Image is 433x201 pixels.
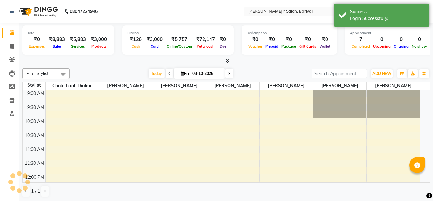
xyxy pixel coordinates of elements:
div: 11:30 AM [23,160,45,167]
span: [PERSON_NAME] [99,82,152,90]
span: Online/Custom [165,44,194,49]
span: Package [280,44,298,49]
span: Filter Stylist [26,71,48,76]
span: Fri [179,71,191,76]
span: Due [218,44,228,49]
iframe: chat widget [406,176,427,195]
span: [PERSON_NAME] [152,82,206,90]
span: Sales [51,44,63,49]
div: 10:30 AM [23,132,45,139]
div: 0 [372,36,392,43]
input: Search Appointment [312,69,367,78]
div: 10:00 AM [23,118,45,125]
span: Cash [130,44,142,49]
span: Ongoing [392,44,410,49]
div: ₹0 [27,36,47,43]
div: ₹0 [280,36,298,43]
span: Card [149,44,160,49]
div: 12:00 PM [24,174,45,181]
span: [PERSON_NAME] [313,82,366,90]
div: ₹5,757 [165,36,194,43]
div: ₹3,000 [88,36,109,43]
span: Prepaid [264,44,280,49]
div: Redemption [247,30,332,36]
span: Chote Laal Thakur [46,82,99,90]
div: ₹0 [264,36,280,43]
div: 7 [350,36,372,43]
div: ₹0 [318,36,332,43]
span: Wallet [318,44,332,49]
span: Upcoming [372,44,392,49]
span: [PERSON_NAME] [367,82,420,90]
img: logo [16,3,60,20]
div: ₹5,883 [68,36,88,43]
span: [PERSON_NAME] [260,82,313,90]
div: 0 [392,36,410,43]
span: Gift Cards [298,44,318,49]
div: ₹0 [217,36,229,43]
div: ₹0 [298,36,318,43]
div: 9:00 AM [26,90,45,97]
div: 0 [410,36,429,43]
span: Expenses [27,44,47,49]
span: Completed [350,44,372,49]
div: Stylist [23,82,45,89]
input: 2025-10-03 [191,69,222,78]
b: 08047224946 [70,3,98,20]
span: Services [69,44,87,49]
div: ₹0 [247,36,264,43]
span: ADD NEW [372,71,391,76]
div: Login Successfully. [350,15,424,22]
div: ₹72,147 [194,36,217,43]
div: 11:00 AM [23,146,45,153]
span: 1 / 1 [31,188,40,195]
span: No show [410,44,429,49]
div: Total [27,30,109,36]
span: Voucher [247,44,264,49]
div: ₹8,883 [47,36,68,43]
span: Petty cash [195,44,216,49]
div: 9:30 AM [26,104,45,111]
span: [PERSON_NAME] [206,82,259,90]
div: Success [350,9,424,15]
div: ₹3,000 [144,36,165,43]
span: Products [90,44,108,49]
div: Appointment [350,30,429,36]
div: ₹126 [127,36,144,43]
span: Today [149,69,165,78]
button: ADD NEW [371,69,393,78]
div: Finance [127,30,229,36]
